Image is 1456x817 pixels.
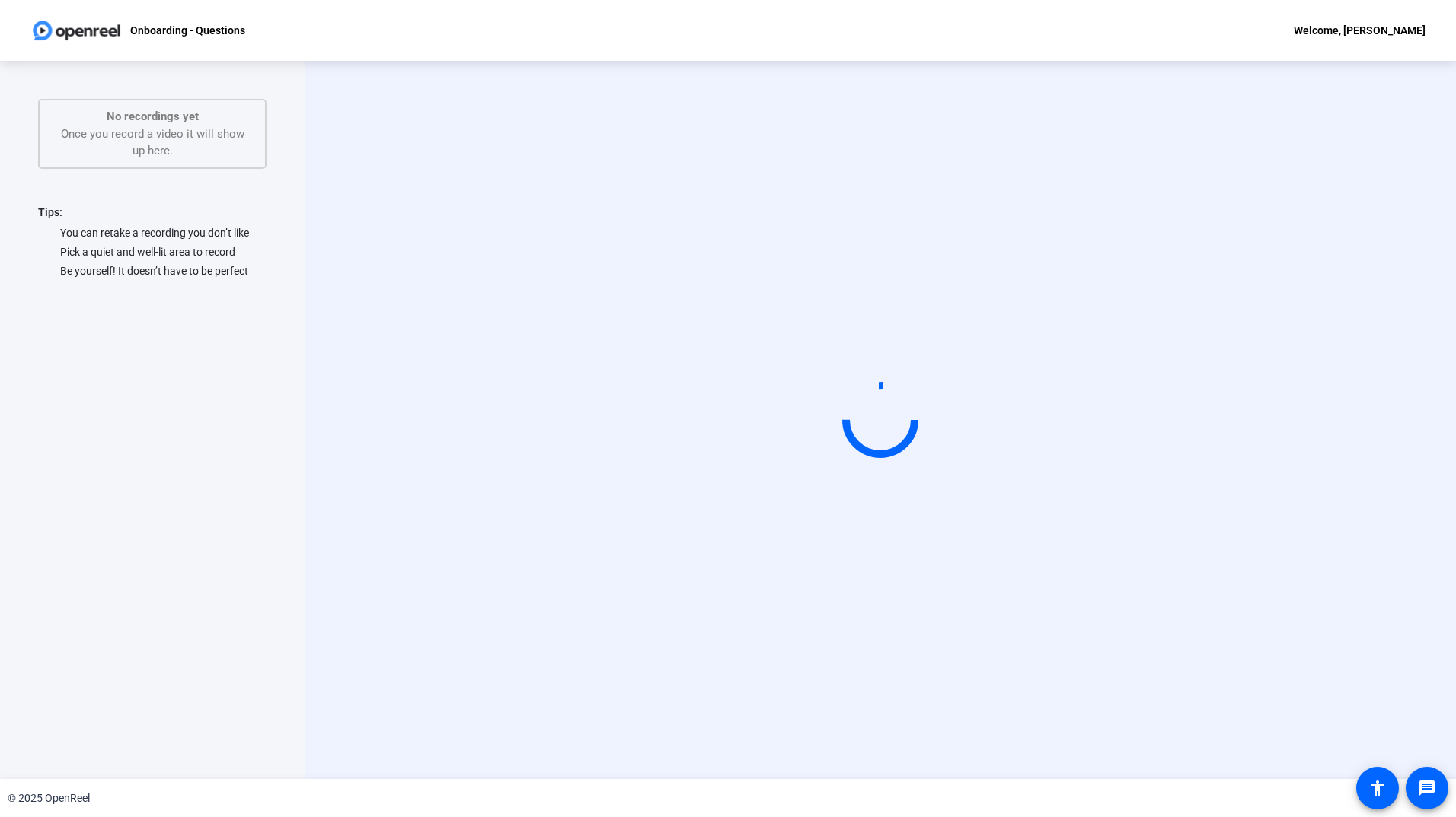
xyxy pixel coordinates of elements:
div: Tips: [38,203,267,221]
mat-icon: accessibility [1368,779,1387,797]
div: Be yourself! It doesn’t have to be perfect [38,263,267,278]
div: You can retake a recording you don’t like [38,225,267,240]
div: Welcome, [PERSON_NAME] [1294,21,1426,40]
mat-icon: message [1418,779,1436,797]
p: No recordings yet [55,108,250,126]
div: © 2025 OpenReel [8,790,90,806]
div: Once you record a video it will show up here. [55,108,250,160]
img: OpenReel logo [30,15,123,46]
div: Pick a quiet and well-lit area to record [38,244,267,259]
p: Onboarding - Questions [130,21,245,40]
